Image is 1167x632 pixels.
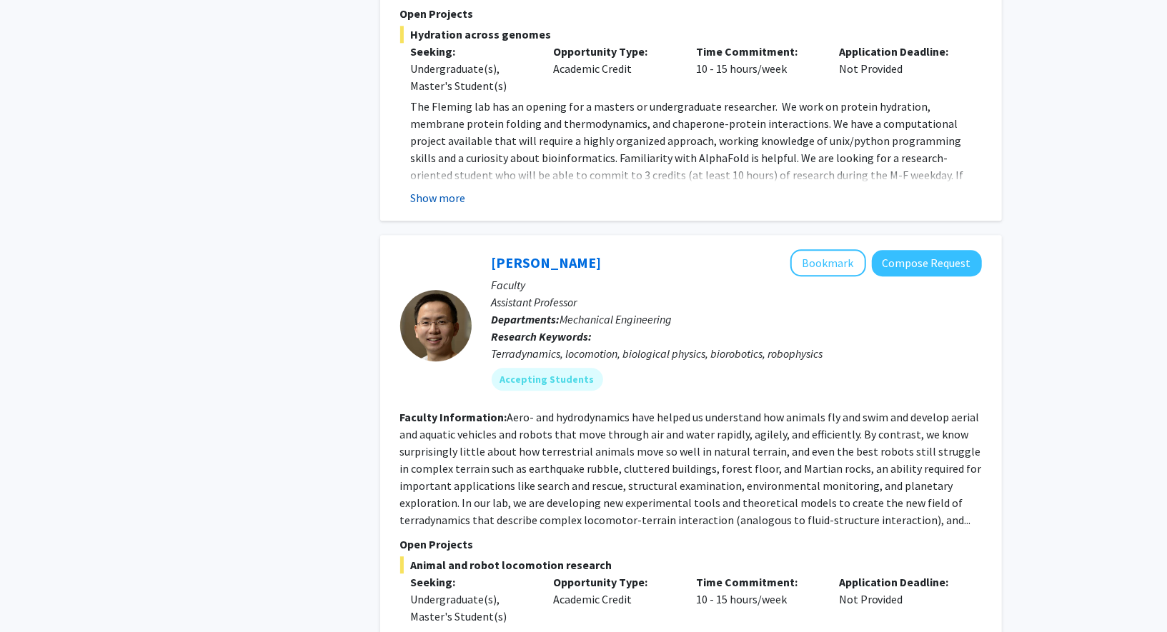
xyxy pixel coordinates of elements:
[11,568,61,621] iframe: Chat
[492,345,982,362] div: Terradynamics, locomotion, biological physics, biorobotics, robophysics
[492,329,592,343] b: Research Keywords:
[542,43,685,94] div: Academic Credit
[685,43,828,94] div: 10 - 15 hours/week
[400,5,982,22] p: Open Projects
[542,573,685,625] div: Academic Credit
[553,43,675,60] p: Opportunity Type:
[872,250,982,276] button: Compose Request to Chen Li
[790,249,866,276] button: Add Chen Li to Bookmarks
[492,368,603,391] mat-chip: Accepting Students
[411,591,532,625] div: Undergraduate(s), Master's Student(s)
[400,556,982,573] span: Animal and robot locomotion research
[696,43,818,60] p: Time Commitment:
[696,573,818,591] p: Time Commitment:
[492,276,982,294] p: Faculty
[411,43,532,60] p: Seeking:
[411,60,532,94] div: Undergraduate(s), Master's Student(s)
[492,312,560,326] b: Departments:
[828,573,971,625] div: Not Provided
[492,294,982,311] p: Assistant Professor
[685,573,828,625] div: 10 - 15 hours/week
[400,536,982,553] p: Open Projects
[400,26,982,43] span: Hydration across genomes
[411,189,466,206] button: Show more
[400,410,507,424] b: Faculty Information:
[560,312,672,326] span: Mechanical Engineering
[839,573,960,591] p: Application Deadline:
[400,410,982,527] fg-read-more: Aero- and hydrodynamics have helped us understand how animals fly and swim and develop aerial and...
[553,573,675,591] p: Opportunity Type:
[411,573,532,591] p: Seeking:
[839,43,960,60] p: Application Deadline:
[411,98,982,235] p: The Fleming lab has an opening for a masters or undergraduate researcher. We work on protein hydr...
[492,254,602,271] a: [PERSON_NAME]
[828,43,971,94] div: Not Provided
